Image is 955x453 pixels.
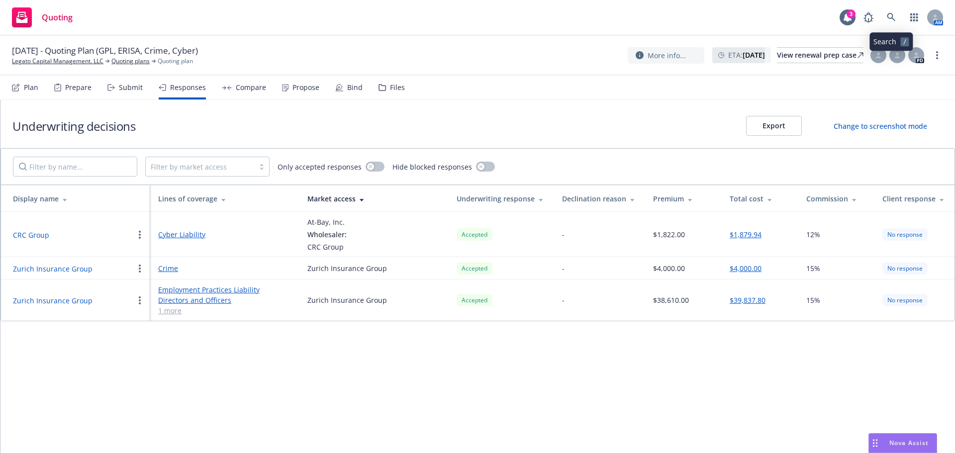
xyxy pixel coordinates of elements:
[158,284,291,295] a: Employment Practices Liability
[730,229,762,240] button: $1,879.94
[730,193,790,204] div: Total cost
[347,84,363,91] div: Bind
[119,84,143,91] div: Submit
[307,242,347,252] div: CRC Group
[457,294,492,306] div: Accepted
[42,13,73,21] span: Quoting
[806,229,820,240] span: 12%
[730,295,765,305] button: $39,837.80
[307,229,347,240] div: Wholesaler:
[847,9,856,18] div: 3
[8,3,77,31] a: Quoting
[457,193,546,204] div: Underwriting response
[562,263,565,273] div: -
[746,116,802,136] button: Export
[24,84,38,91] div: Plan
[307,263,387,273] div: Zurich Insurance Group
[307,217,347,227] div: At-Bay, Inc.
[653,295,689,305] div: $38,610.00
[562,229,565,240] div: -
[653,263,685,273] div: $4,000.00
[307,193,441,204] div: Market access
[12,57,103,66] a: Legato Capital Management. LLC
[777,47,863,63] a: View renewal prep case
[730,263,762,273] button: $4,000.00
[13,230,49,240] button: CRC Group
[12,118,135,134] h1: Underwriting decisions
[869,434,881,453] div: Drag to move
[457,262,492,274] div: Accepted
[111,57,150,66] a: Quoting plans
[278,162,362,172] span: Only accepted responses
[628,47,704,64] button: More info...
[728,50,765,60] span: ETA :
[390,84,405,91] div: Files
[806,295,820,305] span: 15%
[13,193,142,204] div: Display name
[236,84,266,91] div: Compare
[889,439,929,447] span: Nova Assist
[904,7,924,27] a: Switch app
[806,193,867,204] div: Commission
[834,121,927,131] div: Change to screenshot mode
[882,228,928,241] div: No response
[882,294,928,306] div: No response
[818,116,943,136] button: Change to screenshot mode
[743,50,765,60] strong: [DATE]
[457,228,492,241] div: Accepted
[881,7,901,27] a: Search
[158,229,291,240] a: Cyber Liability
[392,162,472,172] span: Hide blocked responses
[562,295,565,305] div: -
[158,305,291,316] a: 1 more
[12,45,198,57] span: [DATE] - Quoting Plan (GPL, ERISA, Crime, Cyber)
[931,49,943,61] a: more
[859,7,878,27] a: Report a Bug
[648,50,686,61] span: More info...
[562,193,637,204] div: Declination reason
[777,48,863,63] div: View renewal prep case
[292,84,319,91] div: Propose
[158,295,291,305] a: Directors and Officers
[158,57,193,66] span: Quoting plan
[653,193,714,204] div: Premium
[13,157,137,177] input: Filter by name...
[307,295,387,305] div: Zurich Insurance Group
[882,262,928,274] div: No response
[653,229,685,240] div: $1,822.00
[882,193,947,204] div: Client response
[65,84,92,91] div: Prepare
[158,263,291,273] a: Crime
[806,263,820,273] span: 15%
[158,193,291,204] div: Lines of coverage
[170,84,206,91] div: Responses
[13,264,93,274] button: Zurich Insurance Group
[13,295,93,306] button: Zurich Insurance Group
[868,433,937,453] button: Nova Assist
